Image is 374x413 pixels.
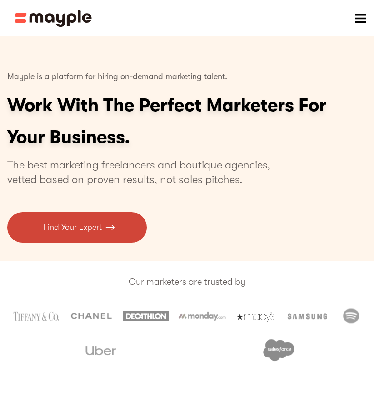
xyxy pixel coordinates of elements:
[43,221,102,234] p: Find Your Expert
[7,158,281,187] p: The best marketing freelancers and boutique agencies, vetted based on proven results, not sales p...
[7,64,227,89] p: Mayple is a platform for hiring on-demand marketing talent.
[7,212,147,243] a: Find Your Expert
[7,89,353,153] h1: Work With The Perfect Marketers For Your Business.
[347,5,374,32] div: menu
[15,10,92,27] img: Mayple logo
[15,10,92,27] a: home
